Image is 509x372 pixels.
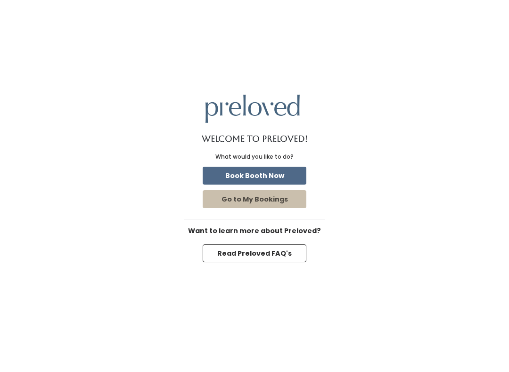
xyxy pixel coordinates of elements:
button: Book Booth Now [203,167,306,185]
h1: Welcome to Preloved! [202,134,308,144]
div: What would you like to do? [215,153,294,161]
h6: Want to learn more about Preloved? [184,227,325,235]
a: Go to My Bookings [201,188,308,210]
button: Go to My Bookings [203,190,306,208]
img: preloved logo [205,95,300,122]
button: Read Preloved FAQ's [203,244,306,262]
